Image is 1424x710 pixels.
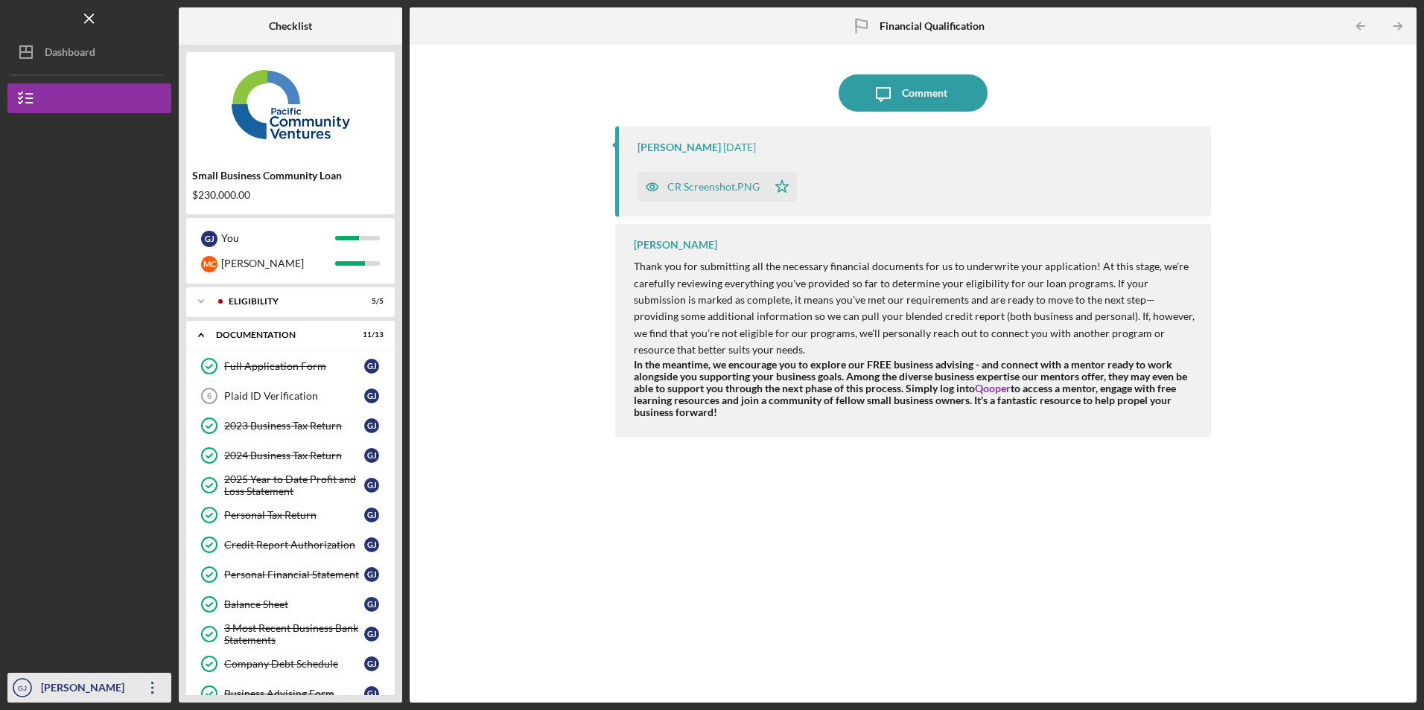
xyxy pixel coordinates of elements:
a: 2025 Year to Date Profit and Loss StatementGJ [194,470,387,500]
div: G J [364,537,379,552]
div: G J [364,388,379,403]
div: 11 / 13 [357,330,384,339]
div: G J [364,567,379,582]
div: [PERSON_NAME] [37,673,134,706]
div: G J [364,597,379,612]
div: Company Debt Schedule [224,658,364,670]
div: Balance Sheet [224,598,364,610]
div: Business Advising Form [224,688,364,700]
div: Plaid ID Verification [224,390,364,402]
div: G J [364,359,379,374]
a: Personal Financial StatementGJ [194,560,387,589]
button: Comment [839,74,988,112]
a: 2024 Business Tax ReturnGJ [194,441,387,470]
strong: In the meantime, we encourage you to explore our FREE business advising - and connect with a ment... [634,358,1187,418]
a: Personal Tax ReturnGJ [194,500,387,530]
p: Thank you for submitting all the necessary financial documents for us to underwrite your applicat... [634,258,1195,358]
a: Balance SheetGJ [194,589,387,619]
div: [PERSON_NAME] [634,239,717,251]
div: [PERSON_NAME] [221,251,335,276]
div: Full Application Form [224,360,364,372]
button: CR Screenshot.PNG [638,172,797,202]
div: G J [364,686,379,701]
div: 2025 Year to Date Profit and Loss Statement [224,473,364,497]
div: Personal Tax Return [224,509,364,521]
a: 3 Most Recent Business Bank StatementsGJ [194,619,387,649]
div: G J [364,656,379,671]
div: Eligibility [229,297,346,306]
div: You [221,226,335,251]
a: Business Advising FormGJ [194,679,387,709]
div: G J [201,231,217,247]
div: 2023 Business Tax Return [224,420,364,432]
div: 5 / 5 [357,297,384,306]
button: GJ[PERSON_NAME] [7,673,171,703]
a: Full Application FormGJ [194,351,387,381]
a: Credit Report AuthorizationGJ [194,530,387,560]
div: G J [364,418,379,433]
div: M C [201,256,217,272]
div: Personal Financial Statement [224,569,364,581]
a: Qooper [975,382,1011,394]
div: $230,000.00 [192,189,389,201]
button: Dashboard [7,37,171,67]
div: Credit Report Authorization [224,539,364,551]
div: 3 Most Recent Business Bank Statements [224,622,364,646]
b: Financial Qualification [880,20,985,32]
tspan: 6 [207,391,212,400]
a: Company Debt ScheduleGJ [194,649,387,679]
div: Dashboard [45,37,95,71]
div: G J [364,508,379,522]
div: [PERSON_NAME] [638,141,721,153]
a: 6Plaid ID VerificationGJ [194,381,387,411]
div: 2024 Business Tax Return [224,450,364,461]
time: 2025-08-27 18:36 [723,141,756,153]
div: CR Screenshot.PNG [667,181,760,193]
div: G J [364,448,379,463]
text: GJ [18,684,27,692]
b: Checklist [269,20,312,32]
div: G J [364,478,379,493]
div: Comment [902,74,947,112]
div: G J [364,627,379,642]
a: 2023 Business Tax ReturnGJ [194,411,387,441]
img: Product logo [186,60,395,149]
div: Small Business Community Loan [192,170,389,182]
div: Documentation [216,330,346,339]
